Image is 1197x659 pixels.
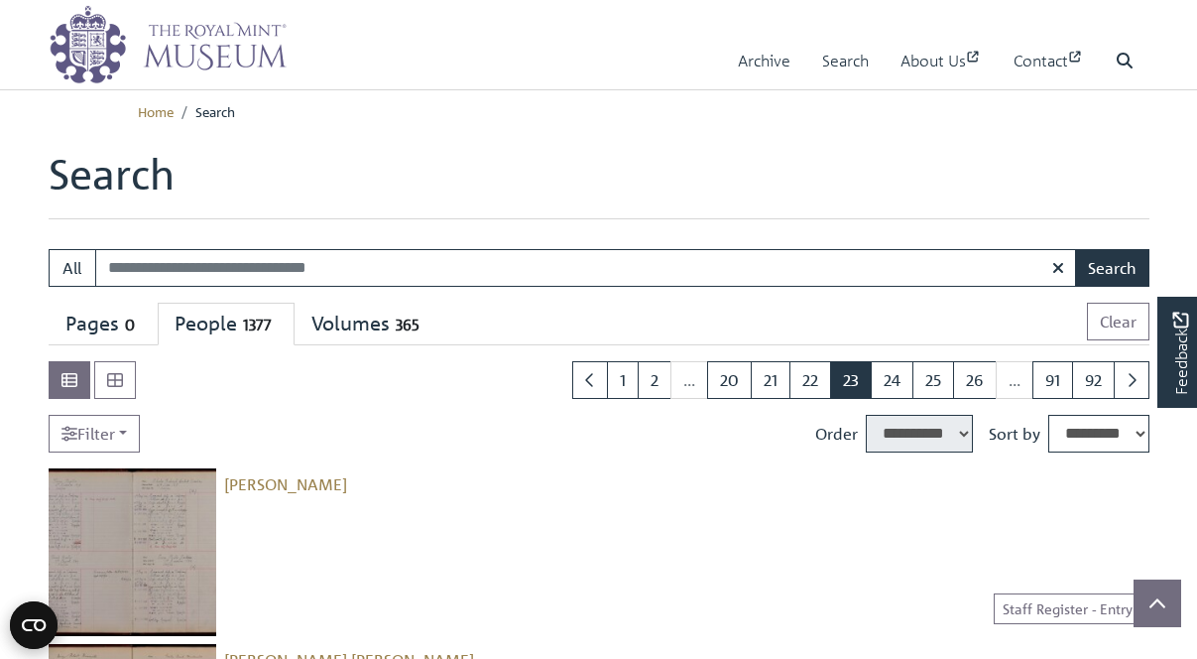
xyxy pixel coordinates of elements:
a: Goto page 2 [638,361,671,399]
span: 1377 [237,314,278,336]
a: Next page [1114,361,1149,399]
span: Goto page 23 [830,361,872,399]
a: Goto page 91 [1032,361,1073,399]
a: Goto page 20 [707,361,752,399]
span: Search [195,102,235,120]
a: Goto page 24 [871,361,913,399]
a: Contact [1014,33,1084,89]
a: Goto page 25 [912,361,954,399]
button: Search [1075,249,1149,287]
a: Goto page 92 [1072,361,1115,399]
a: Archive [738,33,790,89]
label: Order [815,422,858,446]
a: Filter [49,415,140,453]
a: Previous page [572,361,608,399]
a: About Us [900,33,982,89]
h1: Search [49,149,1149,218]
a: Home [138,102,174,120]
button: All [49,249,96,287]
img: logo_wide.png [49,5,287,84]
div: Pages [65,312,141,336]
img: Edward Bowler [49,468,216,636]
button: Scroll to top [1134,580,1181,627]
span: Feedback [1168,312,1192,394]
a: Would you like to provide feedback? [1157,297,1197,408]
a: Goto page 21 [751,361,790,399]
span: 365 [390,314,424,336]
a: Goto page 1 [607,361,639,399]
div: People [175,312,278,336]
a: [PERSON_NAME] [224,474,347,494]
button: Clear [1087,303,1149,340]
div: Volumes [311,312,424,336]
a: Goto page 22 [789,361,831,399]
a: Staff Register - Entry [994,593,1141,624]
input: Enter one or more search terms... [95,249,1077,287]
a: Goto page 26 [953,361,997,399]
label: Sort by [989,422,1040,446]
button: Open CMP widget [10,601,58,649]
span: 0 [119,314,141,336]
nav: pagination [564,361,1149,399]
a: Search [822,33,869,89]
